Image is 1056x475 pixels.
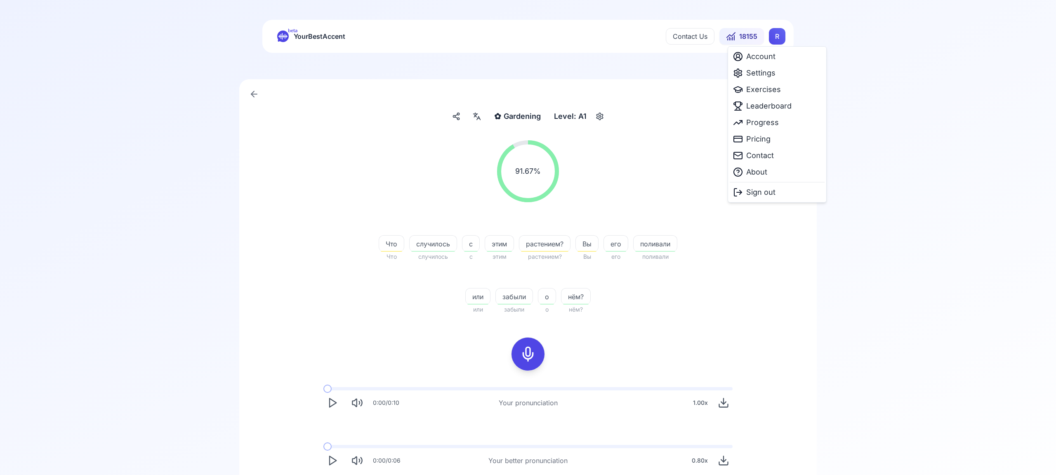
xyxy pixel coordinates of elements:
[746,84,781,95] span: Exercises
[746,67,775,79] span: Settings
[746,133,771,145] span: Pricing
[746,51,775,62] span: Account
[746,187,775,198] span: Sign out
[746,117,779,128] span: Progress
[746,100,792,112] span: Leaderboard
[746,166,767,178] span: About
[746,150,774,161] span: Contact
